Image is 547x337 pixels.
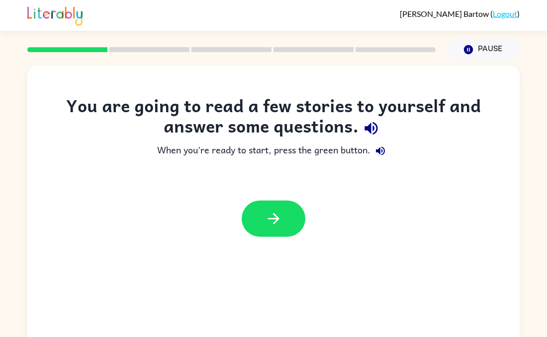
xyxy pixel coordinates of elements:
button: Pause [448,38,520,61]
span: [PERSON_NAME] Bartow [400,9,490,18]
img: Literably [27,4,83,26]
div: You are going to read a few stories to yourself and answer some questions. [47,95,500,141]
a: Logout [493,9,517,18]
div: When you're ready to start, press the green button. [47,141,500,161]
div: ( ) [400,9,520,18]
